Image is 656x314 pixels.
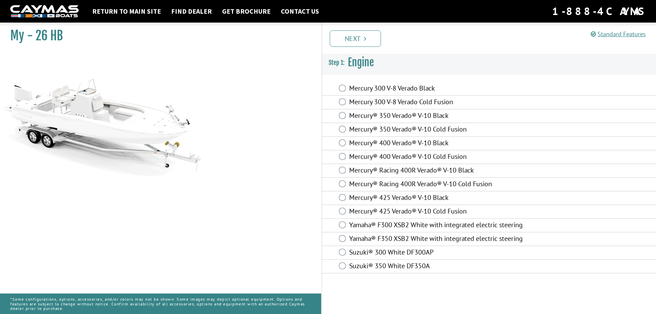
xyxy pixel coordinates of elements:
[349,207,533,217] label: Mercury® 425 Verado® V-10 Cold Fusion
[277,7,323,16] a: Contact Us
[10,28,304,43] h1: My - 26 HB
[349,98,533,108] label: Mercury 300 V-8 Verado Cold Fusion
[168,7,215,16] a: Find Dealer
[10,293,311,314] p: *Some configurations, options, accessories, and/or colors may not be shown. Some images may depic...
[349,166,533,176] label: Mercury® Racing 400R Verado® V-10 Black
[349,262,533,272] label: Suzuki® 350 White DF350A
[349,125,533,135] label: Mercury® 350 Verado® V-10 Cold Fusion
[328,29,656,47] ul: Pagination
[591,30,646,38] a: Standard Features
[219,7,274,16] a: Get Brochure
[322,50,656,75] h3: Engine
[349,193,533,203] label: Mercury® 425 Verado® V-10 Black
[552,4,646,19] div: 1-888-4CAYMAS
[349,139,533,149] label: Mercury® 400 Verado® V-10 Black
[349,221,533,231] label: Yamaha® F300 XSB2 White with integrated electric steering
[10,5,79,18] img: white-logo-c9c8dbefe5ff5ceceb0f0178aa75bf4bb51f6bca0971e226c86eb53dfe498488.png
[349,180,533,190] label: Mercury® Racing 400R Verado® V-10 Cold Fusion
[330,30,381,47] a: Next
[349,234,533,244] label: Yamaha® F350 XSB2 White with integrated electric steering
[349,111,533,121] label: Mercury® 350 Verado® V-10 Black
[349,248,533,258] label: Suzuki® 300 White DF300AP
[349,84,533,94] label: Mercury 300 V-8 Verado Black
[89,7,164,16] a: Return to main site
[349,152,533,162] label: Mercury® 400 Verado® V-10 Cold Fusion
